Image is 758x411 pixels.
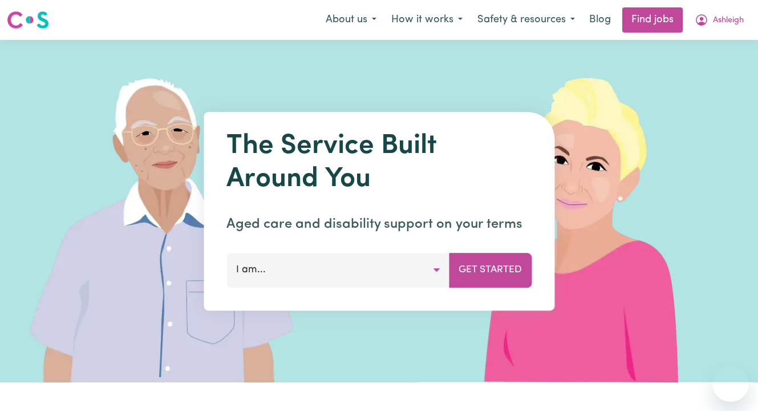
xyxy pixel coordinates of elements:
[687,8,751,32] button: My Account
[449,253,532,287] button: Get Started
[622,7,683,33] a: Find jobs
[226,130,532,196] h1: The Service Built Around You
[226,214,532,235] p: Aged care and disability support on your terms
[7,7,49,33] a: Careseekers logo
[318,8,384,32] button: About us
[226,253,449,287] button: I am...
[582,7,618,33] a: Blog
[7,10,49,30] img: Careseekers logo
[470,8,582,32] button: Safety & resources
[384,8,470,32] button: How it works
[713,14,744,27] span: Ashleigh
[712,365,749,402] iframe: Button to launch messaging window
